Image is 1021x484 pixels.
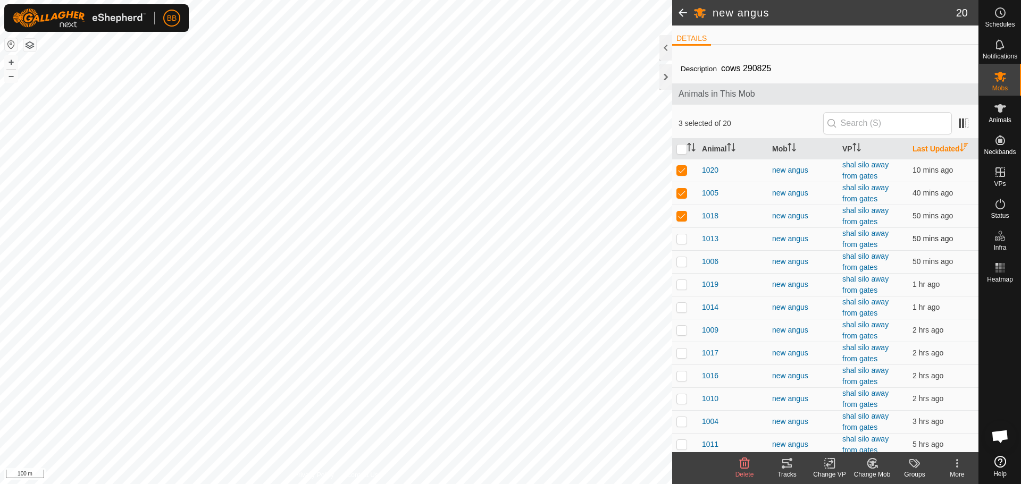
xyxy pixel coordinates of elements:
[772,233,834,244] div: new angus
[167,13,177,24] span: BB
[702,439,718,450] span: 1011
[702,165,718,176] span: 1020
[893,470,936,479] div: Groups
[842,343,889,363] a: shal silo away from gates
[808,470,851,479] div: Change VP
[908,139,978,159] th: Last Updated
[702,210,718,222] span: 1018
[702,393,718,404] span: 1010
[823,112,952,134] input: Search (S)
[956,5,968,21] span: 20
[992,85,1008,91] span: Mobs
[772,416,834,427] div: new angus
[987,276,1013,283] span: Heatmap
[979,452,1021,481] a: Help
[772,325,834,336] div: new angus
[702,233,718,244] span: 1013
[842,298,889,317] a: shal silo away from gates
[991,213,1009,219] span: Status
[772,279,834,290] div: new angus
[913,280,940,288] span: 29 Sept 2025, 12:01 pm
[842,366,889,386] a: shal silo away from gates
[768,139,838,159] th: Mob
[702,279,718,290] span: 1019
[913,394,943,403] span: 29 Sept 2025, 10:51 am
[702,188,718,199] span: 1005
[842,229,889,249] a: shal silo away from gates
[788,145,796,153] p-sorticon: Activate to sort
[766,470,808,479] div: Tracks
[913,440,943,448] span: 29 Sept 2025, 8:21 am
[5,38,18,51] button: Reset Map
[772,347,834,359] div: new angus
[983,53,1017,60] span: Notifications
[702,325,718,336] span: 1009
[772,370,834,381] div: new angus
[842,412,889,431] a: shal silo away from gates
[913,417,943,426] span: 29 Sept 2025, 9:31 am
[772,256,834,267] div: new angus
[913,303,940,311] span: 29 Sept 2025, 11:41 am
[772,188,834,199] div: new angus
[672,33,711,46] li: DETAILS
[993,244,1006,251] span: Infra
[985,21,1015,28] span: Schedules
[842,435,889,454] a: shal silo away from gates
[735,471,754,478] span: Delete
[727,145,735,153] p-sorticon: Activate to sort
[842,252,889,271] a: shal silo away from gates
[679,88,972,100] span: Animals in This Mob
[936,470,978,479] div: More
[713,6,956,19] h2: new angus
[702,347,718,359] span: 1017
[772,393,834,404] div: new angus
[772,165,834,176] div: new angus
[5,56,18,69] button: +
[913,211,953,220] span: 29 Sept 2025, 12:31 pm
[913,349,943,357] span: 29 Sept 2025, 11:11 am
[679,118,823,129] span: 3 selected of 20
[842,320,889,340] a: shal silo away from gates
[772,210,834,222] div: new angus
[838,139,908,159] th: VP
[993,471,1007,477] span: Help
[913,257,953,266] span: 29 Sept 2025, 12:31 pm
[347,470,378,480] a: Contact Us
[842,160,889,180] a: shal silo away from gates
[852,145,861,153] p-sorticon: Activate to sort
[772,439,834,450] div: new angus
[702,416,718,427] span: 1004
[5,70,18,82] button: –
[294,470,334,480] a: Privacy Policy
[842,389,889,409] a: shal silo away from gates
[717,60,775,77] span: cows 290825
[989,117,1011,123] span: Animals
[960,145,968,153] p-sorticon: Activate to sort
[851,470,893,479] div: Change Mob
[913,326,943,334] span: 29 Sept 2025, 11:21 am
[772,302,834,313] div: new angus
[702,256,718,267] span: 1006
[984,149,1016,155] span: Neckbands
[994,181,1006,187] span: VPs
[913,234,953,243] span: 29 Sept 2025, 12:31 pm
[687,145,696,153] p-sorticon: Activate to sort
[842,183,889,203] a: shal silo away from gates
[702,302,718,313] span: 1014
[913,189,953,197] span: 29 Sept 2025, 12:41 pm
[842,206,889,226] a: shal silo away from gates
[913,166,953,174] span: 29 Sept 2025, 1:11 pm
[702,370,718,381] span: 1016
[698,139,768,159] th: Animal
[842,275,889,294] a: shal silo away from gates
[13,9,146,28] img: Gallagher Logo
[984,420,1016,452] div: Open chat
[23,39,36,52] button: Map Layers
[681,65,717,73] label: Description
[913,371,943,380] span: 29 Sept 2025, 10:51 am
